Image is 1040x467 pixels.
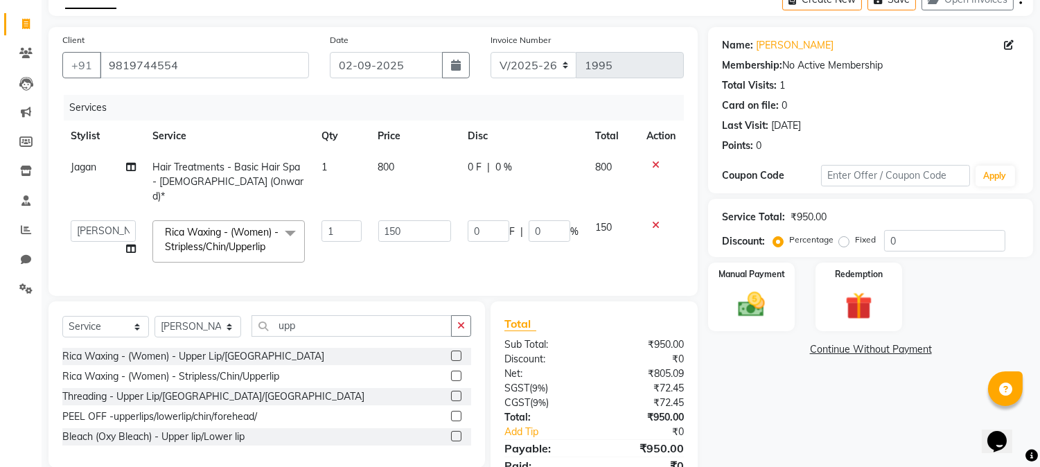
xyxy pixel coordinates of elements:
[791,210,827,224] div: ₹950.00
[265,240,272,253] a: x
[494,440,594,457] div: Payable:
[570,224,579,239] span: %
[756,38,834,53] a: [PERSON_NAME]
[62,430,245,444] div: Bleach (Oxy Bleach) - Upper lip/Lower lip
[459,121,587,152] th: Disc
[494,337,594,352] div: Sub Total:
[62,52,101,78] button: +91
[722,139,753,153] div: Points:
[62,389,364,404] div: Threading - Upper Lip/[GEOGRAPHIC_DATA]/[GEOGRAPHIC_DATA]
[722,234,765,249] div: Discount:
[837,289,881,323] img: _gift.svg
[722,38,753,53] div: Name:
[520,224,523,239] span: |
[321,161,327,173] span: 1
[62,34,85,46] label: Client
[504,382,529,394] span: SGST
[594,352,695,367] div: ₹0
[504,317,536,331] span: Total
[313,121,369,152] th: Qty
[595,221,612,233] span: 150
[595,161,612,173] span: 800
[504,396,530,409] span: CGST
[494,425,611,439] a: Add Tip
[594,337,695,352] div: ₹950.00
[722,118,768,133] div: Last Visit:
[821,165,969,186] input: Enter Offer / Coupon Code
[587,121,638,152] th: Total
[71,161,96,173] span: Jagan
[494,381,594,396] div: ( )
[62,349,324,364] div: Rica Waxing - (Women) - Upper Lip/[GEOGRAPHIC_DATA]
[782,98,787,113] div: 0
[722,58,1019,73] div: No Active Membership
[779,78,785,93] div: 1
[982,412,1026,453] iframe: chat widget
[771,118,801,133] div: [DATE]
[100,52,309,78] input: Search by Name/Mobile/Email/Code
[491,34,551,46] label: Invoice Number
[532,382,545,394] span: 9%
[62,121,144,152] th: Stylist
[494,367,594,381] div: Net:
[722,168,821,183] div: Coupon Code
[594,440,695,457] div: ₹950.00
[62,409,257,424] div: PEEL OFF -upperlips/lowerlip/chin/forehead/
[378,161,395,173] span: 800
[722,210,785,224] div: Service Total:
[594,410,695,425] div: ₹950.00
[594,381,695,396] div: ₹72.45
[756,139,761,153] div: 0
[330,34,349,46] label: Date
[533,397,546,408] span: 9%
[494,396,594,410] div: ( )
[730,289,773,320] img: _cash.svg
[370,121,459,152] th: Price
[509,224,515,239] span: F
[152,161,303,202] span: Hair Treatments - Basic Hair Spa - [DEMOGRAPHIC_DATA] (Onward)*
[835,268,883,281] label: Redemption
[594,367,695,381] div: ₹805.09
[252,315,452,337] input: Search or Scan
[711,342,1030,357] a: Continue Without Payment
[722,78,777,93] div: Total Visits:
[144,121,313,152] th: Service
[64,95,694,121] div: Services
[638,121,684,152] th: Action
[789,233,834,246] label: Percentage
[494,352,594,367] div: Discount:
[494,410,594,425] div: Total:
[62,369,279,384] div: Rica Waxing - (Women) - Stripless/Chin/Upperlip
[722,58,782,73] div: Membership:
[165,226,279,253] span: Rica Waxing - (Women) - Stripless/Chin/Upperlip
[722,98,779,113] div: Card on file:
[976,166,1015,186] button: Apply
[487,160,490,175] span: |
[855,233,876,246] label: Fixed
[719,268,785,281] label: Manual Payment
[611,425,695,439] div: ₹0
[468,160,482,175] span: 0 F
[495,160,512,175] span: 0 %
[594,396,695,410] div: ₹72.45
